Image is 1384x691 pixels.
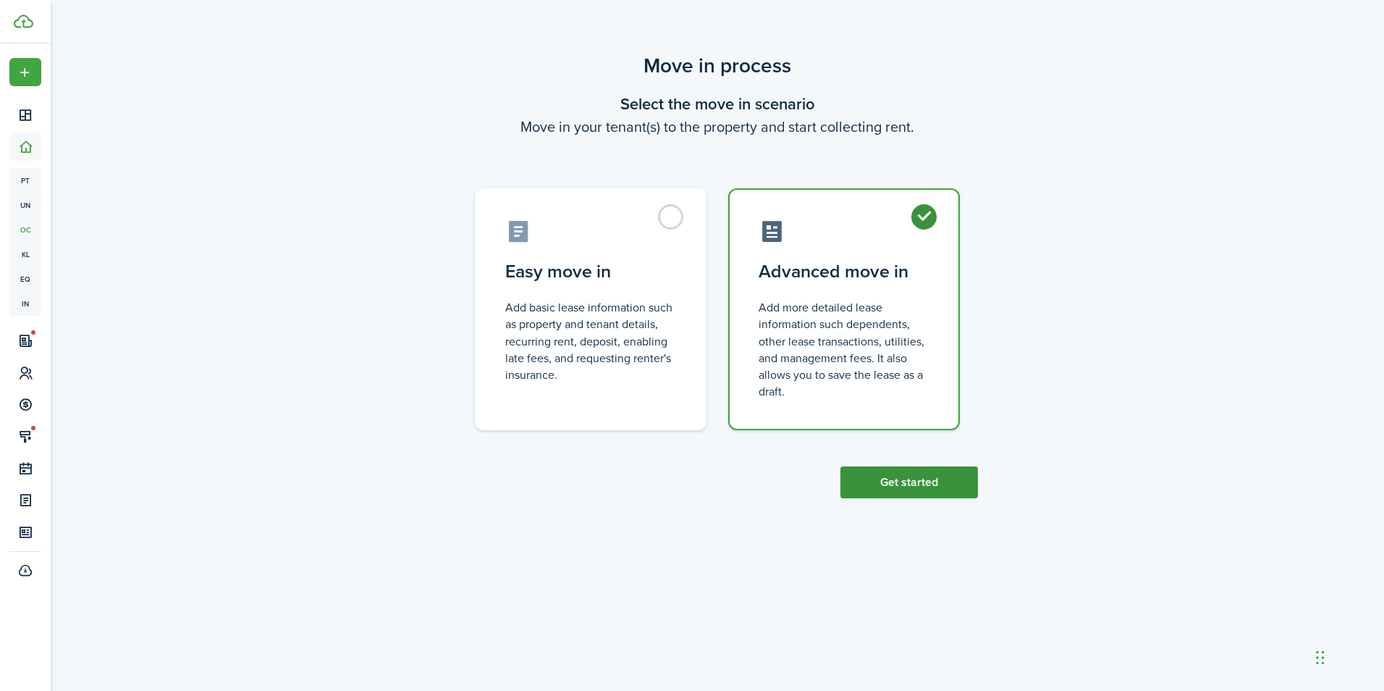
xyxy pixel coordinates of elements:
[1316,636,1325,679] div: Drag
[1312,621,1384,691] iframe: Chat Widget
[9,242,41,267] a: kl
[9,267,41,291] a: eq
[840,466,978,498] button: Get started
[505,299,676,383] control-radio-card-description: Add basic lease information such as property and tenant details, recurring rent, deposit, enablin...
[9,217,41,242] a: oc
[9,58,41,86] button: Open menu
[9,193,41,217] a: un
[9,168,41,193] a: pt
[759,259,929,285] control-radio-card-title: Advanced move in
[457,51,978,81] scenario-title: Move in process
[14,14,33,28] img: TenantCloud
[505,259,676,285] control-radio-card-title: Easy move in
[457,116,978,138] wizard-step-header-description: Move in your tenant(s) to the property and start collecting rent.
[9,291,41,316] a: in
[759,299,929,400] control-radio-card-description: Add more detailed lease information such dependents, other lease transactions, utilities, and man...
[457,92,978,116] wizard-step-header-title: Select the move in scenario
